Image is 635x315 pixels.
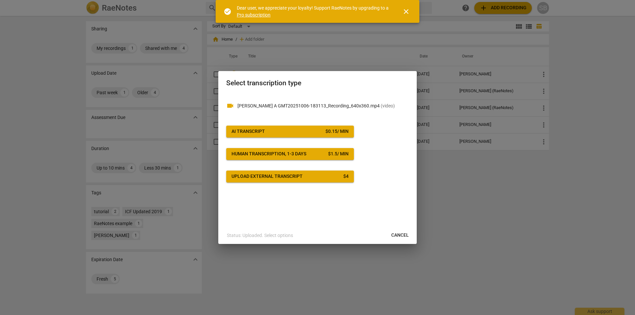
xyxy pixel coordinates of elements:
[398,4,414,20] button: Close
[226,126,354,138] button: AI Transcript$0.15/ min
[328,151,349,157] div: $ 1.5 / min
[381,103,395,108] span: ( video )
[237,12,271,18] a: Pro subscription
[237,5,390,18] div: Dear user, we appreciate your loyalty! Support RaeNotes by upgrading to a
[386,229,414,241] button: Cancel
[227,232,293,239] p: Status: Uploaded. Select options
[226,102,234,110] span: videocam
[226,79,409,87] h2: Select transcription type
[224,8,232,16] span: check_circle
[232,128,265,135] div: AI Transcript
[237,102,409,109] p: Christyl A GMT20251006-183113_Recording_640x360.mp4(video)
[226,148,354,160] button: Human transcription, 1-3 days$1.5/ min
[232,151,306,157] div: Human transcription, 1-3 days
[226,171,354,182] button: Upload external transcript$4
[391,232,409,239] span: Cancel
[402,8,410,16] span: close
[325,128,349,135] div: $ 0.15 / min
[232,173,303,180] div: Upload external transcript
[343,173,349,180] div: $ 4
